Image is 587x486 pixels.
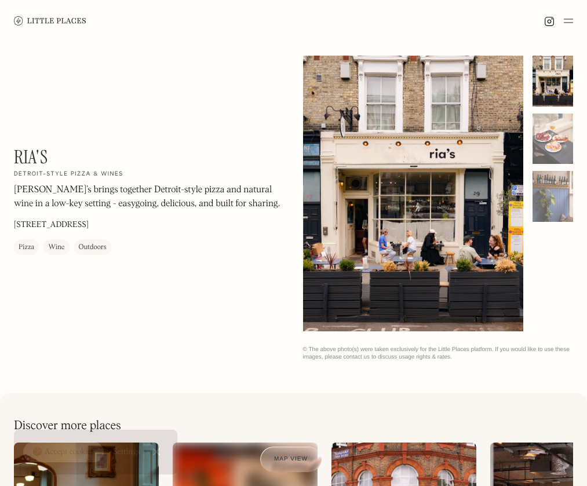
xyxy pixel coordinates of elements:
[14,219,89,231] p: [STREET_ADDRESS]
[14,419,121,433] h2: Discover more places
[145,440,168,463] a: Close Cookie Popup
[113,439,140,465] a: Settings
[260,447,322,472] a: Map view
[14,183,285,211] p: [PERSON_NAME]’s brings together Detroit-style pizza and natural wine in a low-key setting - easyg...
[19,242,34,253] div: Pizza
[32,447,94,458] div: 🍪 Accept cookies
[113,448,140,456] div: Settings
[23,442,104,463] a: 🍪 Accept cookies
[303,346,574,361] div: © The above photo(s) were taken exclusively for the Little Places platform. If you would like to ...
[48,242,64,253] div: Wine
[14,146,48,168] h1: Ria's
[274,456,308,462] span: Map view
[14,170,123,178] h2: Detroit-style pizza & wines
[79,242,107,253] div: Outdoors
